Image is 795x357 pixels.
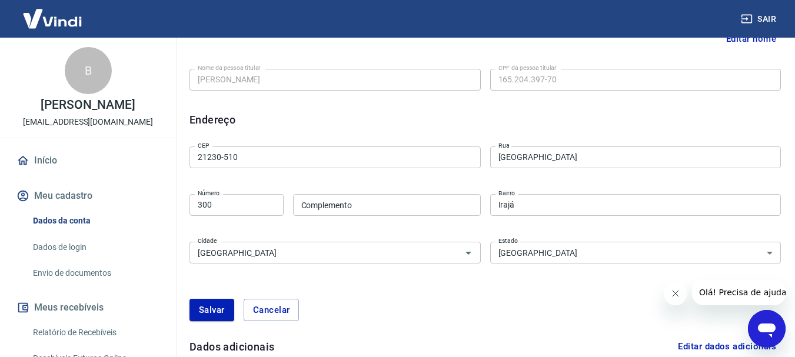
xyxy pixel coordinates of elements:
[193,245,443,260] input: Digite aqui algumas palavras para buscar a cidade
[498,141,510,150] label: Rua
[739,8,781,30] button: Sair
[189,339,274,355] h6: Dados adicionais
[7,8,99,18] span: Olá! Precisa de ajuda?
[28,235,162,259] a: Dados de login
[28,321,162,345] a: Relatório de Recebíveis
[198,189,219,198] label: Número
[189,112,235,128] h6: Endereço
[198,236,217,245] label: Cidade
[14,1,91,36] img: Vindi
[14,295,162,321] button: Meus recebíveis
[23,116,153,128] p: [EMAIL_ADDRESS][DOMAIN_NAME]
[198,141,209,150] label: CEP
[28,261,162,285] a: Envio de documentos
[41,99,135,111] p: [PERSON_NAME]
[498,189,515,198] label: Bairro
[65,47,112,94] div: B
[692,279,786,305] iframe: Mensagem da empresa
[14,183,162,209] button: Meu cadastro
[198,64,261,72] label: Nome da pessoa titular
[244,299,300,321] button: Cancelar
[664,282,687,305] iframe: Fechar mensagem
[721,28,781,50] button: Editar nome
[498,236,518,245] label: Estado
[460,245,477,261] button: Abrir
[189,299,234,321] button: Salvar
[28,209,162,233] a: Dados da conta
[14,148,162,174] a: Início
[498,64,557,72] label: CPF da pessoa titular
[748,310,786,348] iframe: Botão para abrir a janela de mensagens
